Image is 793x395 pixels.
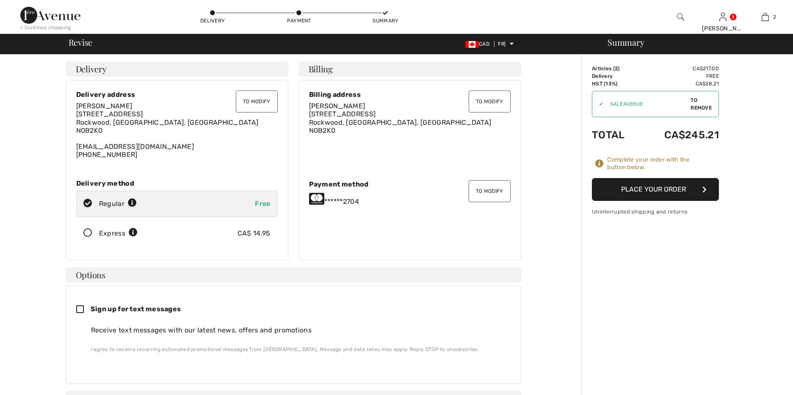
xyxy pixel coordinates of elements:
[99,200,124,208] font: Regular
[592,129,625,141] font: Total
[20,7,80,24] img: 1st Avenue
[287,18,311,24] font: Payment
[76,179,135,187] font: Delivery method
[200,18,225,24] font: Delivery
[309,91,361,99] font: Billing address
[20,25,71,30] font: < Continue shopping
[76,143,194,151] font: [EMAIL_ADDRESS][DOMAIN_NAME]
[76,91,135,99] font: Delivery address
[618,66,619,71] font: )
[476,188,503,194] font: To modify
[677,12,684,22] img: research
[309,118,492,126] font: Rockwood, [GEOGRAPHIC_DATA], [GEOGRAPHIC_DATA]
[696,81,719,87] font: CA$28.21
[719,13,727,21] a: Log in
[498,41,505,47] font: FR
[479,41,489,47] font: CAD
[76,118,259,126] font: Rockwood, [GEOGRAPHIC_DATA], [GEOGRAPHIC_DATA]
[91,305,181,313] font: Sign up for text messages
[238,229,271,237] font: CA$ 14.95
[309,110,376,118] font: [STREET_ADDRESS]
[608,36,644,48] font: Summary
[76,126,103,134] font: N0B2K0
[373,18,398,24] font: Summary
[739,370,785,391] iframe: Opens a widget where you can find more information
[693,66,719,71] font: CA$217.00
[76,110,143,118] font: [STREET_ADDRESS]
[91,346,479,352] font: I agree to receive recurring automated promotional messages from [GEOGRAPHIC_DATA]. Message and d...
[607,156,689,171] font: Complete your order with the button below.
[255,200,270,208] font: Free
[773,14,776,20] font: 2
[236,91,278,112] button: To modify
[76,63,107,74] font: Delivery
[309,126,336,134] font: N0B2K0
[592,73,613,79] font: Delivery
[603,91,691,117] input: Promo code
[719,12,727,22] img: My information
[309,180,369,188] font: Payment method
[762,12,769,22] img: My cart
[691,97,712,111] font: To remove
[592,178,719,201] button: Place your order
[469,180,511,202] button: To modify
[76,151,138,159] font: [PHONE_NUMBER]
[599,101,603,107] font: ✔
[664,129,719,141] font: CA$245.21
[243,99,271,104] font: To modify
[69,36,93,48] font: Revise
[621,185,686,193] font: Place your order
[76,102,133,110] font: [PERSON_NAME]
[592,208,688,215] font: Uninterrupted shipping and returns
[76,269,105,280] font: Options
[309,102,365,110] font: [PERSON_NAME]
[615,66,618,71] font: 2
[592,81,618,87] font: HST (13%)
[476,99,503,104] font: To modify
[702,25,752,32] font: [PERSON_NAME]
[99,229,125,237] font: Express
[592,66,615,71] font: Articles (
[469,91,511,112] button: To modify
[465,41,479,48] img: Canadian Dollar
[744,12,786,22] a: 2
[91,326,312,334] font: Receive text messages with our latest news, offers and promotions
[309,63,333,74] font: Billing
[706,73,719,79] font: Free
